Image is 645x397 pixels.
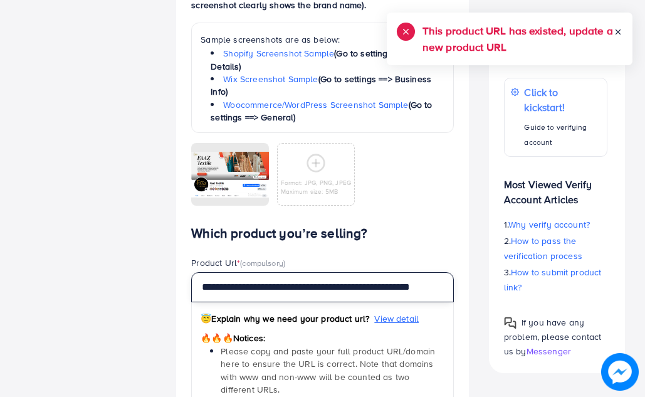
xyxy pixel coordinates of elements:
[524,85,600,115] p: Click to kickstart!
[201,312,369,325] span: Explain why we need your product url?
[201,332,233,344] span: 🔥🔥🔥
[201,32,444,47] p: Sample screenshots are as below:
[422,23,614,55] h5: This product URL has existed, update a new product URL
[191,226,454,241] h4: Which product you’re selling?
[524,120,600,150] p: Guide to verifying account
[504,265,607,295] p: 3.
[527,345,571,357] span: Messenger
[281,187,352,196] p: Maximum size: 5MB
[223,98,408,111] a: Woocommerce/WordPress Screenshot Sample
[201,312,211,325] span: 😇
[191,257,285,269] label: Product Url
[504,316,602,357] span: If you have any problem, please contact us by
[221,345,435,396] span: Please copy and paste your full product URL/domain here to ensure the URL is correct. Note that d...
[504,317,517,329] img: Popup guide
[504,233,607,263] p: 2.
[504,167,607,207] p: Most Viewed Verify Account Articles
[223,73,318,85] a: Wix Screenshot Sample
[201,332,265,344] span: Notices:
[508,218,590,231] span: Why verify account?
[211,47,432,72] span: (Go to settings ==> Store Details)
[504,217,607,232] p: 1.
[504,266,602,294] span: How to submit product link?
[504,235,582,262] span: How to pass the verification process
[223,47,334,60] a: Shopify Screenshot Sample
[211,73,431,98] span: (Go to settings ==> Business Info)
[374,312,419,325] span: View detail
[281,178,352,187] p: Format: JPG, PNG, JPEG
[240,257,285,268] span: (compulsory)
[191,152,269,198] img: img uploaded
[601,353,638,390] img: image
[211,98,432,124] span: (Go to settings ==> General)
